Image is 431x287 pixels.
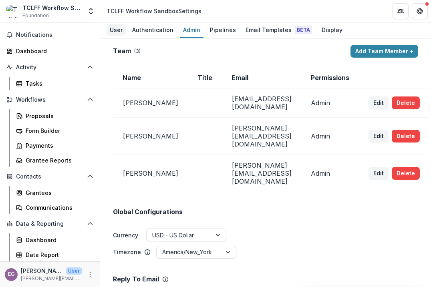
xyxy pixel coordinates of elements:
td: Title [188,67,222,88]
button: Delete [392,130,420,142]
td: [PERSON_NAME][EMAIL_ADDRESS][DOMAIN_NAME] [222,118,301,155]
span: Foundation [22,12,49,19]
label: Currency [113,231,138,239]
div: Grantee Reports [26,156,90,165]
td: [EMAIL_ADDRESS][DOMAIN_NAME] [222,88,301,118]
span: Activity [16,64,84,71]
span: Workflows [16,96,84,103]
div: Eleanor Green [8,272,15,277]
button: Notifications [3,28,97,41]
p: [PERSON_NAME] [21,267,62,275]
h2: Global Configurations [113,208,183,216]
div: Display [318,24,346,36]
p: [PERSON_NAME][EMAIL_ADDRESS][DOMAIN_NAME] [21,275,82,282]
a: Authentication [129,22,177,38]
div: Dashboard [16,47,90,55]
a: Data Report [13,248,97,261]
a: Payments [13,139,97,152]
p: Reply To Email [113,275,159,283]
div: Proposals [26,112,90,120]
button: Get Help [412,3,428,19]
div: Admin [180,24,203,36]
a: Form Builder [13,124,97,137]
span: Contacts [16,173,84,180]
p: User [66,267,82,275]
td: Email [222,67,301,88]
button: Delete [392,167,420,180]
div: Payments [26,141,90,150]
p: ( 3 ) [134,48,141,55]
div: Form Builder [26,126,90,135]
td: Admin [301,88,359,118]
td: [PERSON_NAME][EMAIL_ADDRESS][DOMAIN_NAME] [222,155,301,192]
a: Communications [13,201,97,214]
button: Open Data & Reporting [3,217,97,230]
td: [PERSON_NAME] [113,118,188,155]
div: Data Report [26,251,90,259]
a: Grantee Reports [13,154,97,167]
div: TCLFF Workflow Sandbox Settings [107,7,201,15]
a: Tasks [13,77,97,90]
td: Permissions [301,67,359,88]
div: Grantees [26,189,90,197]
a: Admin [180,22,203,38]
a: Grantees [13,186,97,199]
span: Beta [295,26,312,34]
td: Admin [301,118,359,155]
div: User [107,24,126,36]
span: Notifications [16,32,93,38]
div: Communications [26,203,90,212]
button: Edit [369,167,389,180]
div: Email Templates [242,24,315,36]
td: [PERSON_NAME] [113,88,188,118]
td: [PERSON_NAME] [113,155,188,192]
a: Display [318,22,346,38]
button: Open entity switcher [85,3,97,19]
p: Timezone [113,248,141,256]
a: User [107,22,126,38]
a: Pipelines [207,22,239,38]
td: Name [113,67,188,88]
a: Email Templates Beta [242,22,315,38]
a: Dashboard [3,44,97,58]
div: TCLFF Workflow Sandbox [22,4,82,12]
nav: breadcrumb [103,5,205,17]
a: Proposals [13,109,97,122]
button: Open Contacts [3,170,97,183]
button: Partners [393,3,409,19]
div: Pipelines [207,24,239,36]
img: TCLFF Workflow Sandbox [6,5,19,18]
a: Dashboard [13,233,97,247]
button: Delete [392,96,420,109]
button: Add Team Member + [350,45,418,58]
div: Dashboard [26,236,90,244]
div: Tasks [26,79,90,88]
button: Open Activity [3,61,97,74]
button: Edit [369,96,389,109]
td: Admin [301,155,359,192]
button: More [85,270,95,279]
h2: Team [113,47,131,55]
span: Data & Reporting [16,221,84,227]
button: Open Workflows [3,93,97,106]
button: Edit [369,130,389,142]
div: Authentication [129,24,177,36]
